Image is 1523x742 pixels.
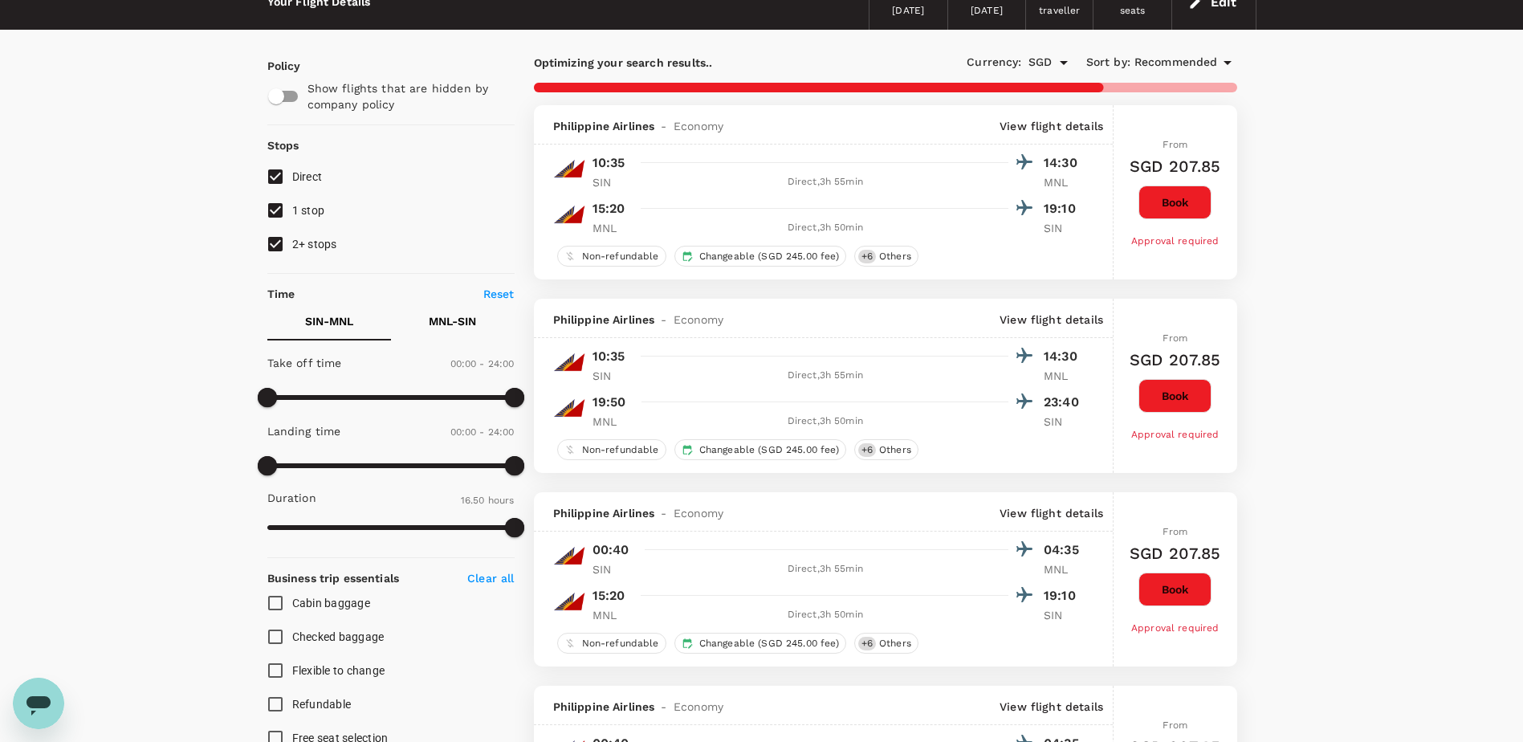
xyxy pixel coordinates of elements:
[292,698,352,711] span: Refundable
[1134,54,1218,71] span: Recommended
[1131,622,1220,634] span: Approval required
[1138,185,1211,219] button: Book
[292,664,385,677] span: Flexible to change
[593,153,625,173] p: 10:35
[593,607,633,623] p: MNL
[1163,720,1187,731] span: From
[873,250,918,263] span: Others
[467,570,514,586] p: Clear all
[13,678,64,729] iframe: Button to launch messaging window
[553,312,655,328] span: Philippine Airlines
[1130,347,1221,373] h6: SGD 207.85
[267,139,299,152] strong: Stops
[971,3,1003,19] div: [DATE]
[1000,312,1103,328] p: View flight details
[553,505,655,521] span: Philippine Airlines
[873,637,918,650] span: Others
[642,561,1009,577] div: Direct , 3h 55min
[1138,379,1211,413] button: Book
[654,312,673,328] span: -
[1044,561,1084,577] p: MNL
[534,55,886,71] p: Optimizing your search results..
[1131,235,1220,247] span: Approval required
[1000,699,1103,715] p: View flight details
[553,540,585,572] img: PR
[1044,368,1084,384] p: MNL
[305,313,353,329] p: SIN - MNL
[674,633,846,654] div: Changeable (SGD 245.00 fee)
[553,346,585,378] img: PR
[1163,526,1187,537] span: From
[642,368,1009,384] div: Direct , 3h 55min
[553,198,585,230] img: PR
[483,286,515,302] p: Reset
[674,312,724,328] span: Economy
[557,633,666,654] div: Non-refundable
[593,561,633,577] p: SIN
[292,630,385,643] span: Checked baggage
[1130,540,1221,566] h6: SGD 207.85
[1000,118,1103,134] p: View flight details
[693,250,845,263] span: Changeable (SGD 245.00 fee)
[1086,54,1130,71] span: Sort by :
[429,313,476,329] p: MNL - SIN
[854,439,918,460] div: +6Others
[1138,573,1211,606] button: Book
[654,118,673,134] span: -
[553,153,585,185] img: PR
[553,585,585,618] img: PR
[1044,586,1084,605] p: 19:10
[674,118,724,134] span: Economy
[1131,429,1220,440] span: Approval required
[593,220,633,236] p: MNL
[858,637,876,650] span: + 6
[593,540,629,560] p: 00:40
[593,586,625,605] p: 15:20
[642,174,1009,190] div: Direct , 3h 55min
[553,392,585,424] img: PR
[642,220,1009,236] div: Direct , 3h 50min
[292,597,370,609] span: Cabin baggage
[1163,139,1187,150] span: From
[1130,153,1221,179] h6: SGD 207.85
[267,490,316,506] p: Duration
[292,170,323,183] span: Direct
[642,607,1009,623] div: Direct , 3h 50min
[693,637,845,650] span: Changeable (SGD 245.00 fee)
[450,358,515,369] span: 00:00 - 24:00
[553,118,655,134] span: Philippine Airlines
[1044,347,1084,366] p: 14:30
[267,572,400,585] strong: Business trip essentials
[674,699,724,715] span: Economy
[674,505,724,521] span: Economy
[1044,607,1084,623] p: SIN
[858,443,876,457] span: + 6
[1044,153,1084,173] p: 14:30
[693,443,845,457] span: Changeable (SGD 245.00 fee)
[1039,3,1080,19] div: traveller
[1000,505,1103,521] p: View flight details
[267,423,341,439] p: Landing time
[1044,220,1084,236] p: SIN
[576,443,666,457] span: Non-refundable
[267,286,295,302] p: Time
[593,393,626,412] p: 19:50
[1044,199,1084,218] p: 19:10
[593,199,625,218] p: 15:20
[593,414,633,430] p: MNL
[1044,393,1084,412] p: 23:40
[1120,3,1146,19] div: seats
[267,355,342,371] p: Take off time
[593,174,633,190] p: SIN
[854,246,918,267] div: +6Others
[1044,414,1084,430] p: SIN
[461,495,515,506] span: 16.50 hours
[557,439,666,460] div: Non-refundable
[307,80,503,112] p: Show flights that are hidden by company policy
[654,699,673,715] span: -
[858,250,876,263] span: + 6
[593,368,633,384] p: SIN
[674,439,846,460] div: Changeable (SGD 245.00 fee)
[593,347,625,366] p: 10:35
[654,505,673,521] span: -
